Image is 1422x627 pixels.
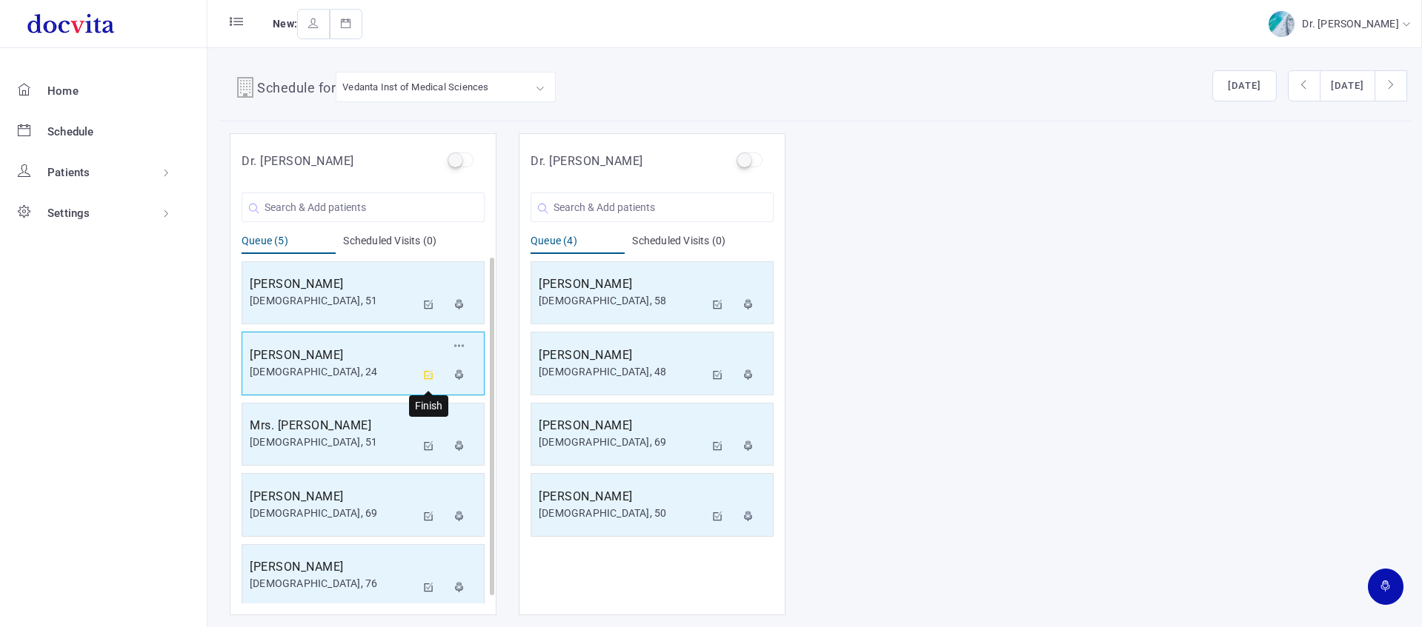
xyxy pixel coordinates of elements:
h5: [PERSON_NAME] [250,488,416,506]
div: [DEMOGRAPHIC_DATA], 50 [539,506,705,521]
div: Queue (5) [242,233,336,254]
input: Search & Add patients [531,192,774,222]
span: Patients [47,166,90,179]
input: Search & Add patients [242,192,485,222]
h5: Mrs. [PERSON_NAME] [250,417,416,435]
div: [DEMOGRAPHIC_DATA], 69 [539,435,705,450]
h5: Dr. [PERSON_NAME] [531,152,643,170]
h4: Schedule for [257,78,336,101]
h5: [PERSON_NAME] [539,417,705,435]
span: Settings [47,207,90,220]
span: Home [47,84,79,98]
h5: [PERSON_NAME] [539,488,705,506]
div: Queue (4) [531,233,625,254]
h5: Dr. [PERSON_NAME] [242,152,354,170]
div: [DEMOGRAPHIC_DATA], 76 [250,576,416,591]
div: [DEMOGRAPHIC_DATA], 24 [250,364,416,380]
button: [DATE] [1212,70,1277,101]
span: Schedule [47,125,94,138]
div: [DEMOGRAPHIC_DATA], 58 [539,293,705,309]
h5: [PERSON_NAME] [250,558,416,576]
h5: [PERSON_NAME] [250,275,416,293]
div: Scheduled Visits (0) [632,233,774,254]
div: [DEMOGRAPHIC_DATA], 51 [250,435,416,450]
div: [DEMOGRAPHIC_DATA], 51 [250,293,416,309]
h5: [PERSON_NAME] [539,275,705,293]
div: Scheduled Visits (0) [343,233,485,254]
h5: [PERSON_NAME] [250,346,416,364]
div: [DEMOGRAPHIC_DATA], 48 [539,364,705,380]
span: New: [273,18,297,30]
div: [DEMOGRAPHIC_DATA], 69 [250,506,416,521]
div: Vedanta Inst of Medical Sciences [342,78,488,95]
div: Finish [409,395,448,417]
img: img-2.jpg [1269,11,1295,37]
span: Dr. [PERSON_NAME] [1302,18,1402,30]
button: [DATE] [1320,70,1375,101]
h5: [PERSON_NAME] [539,346,705,364]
